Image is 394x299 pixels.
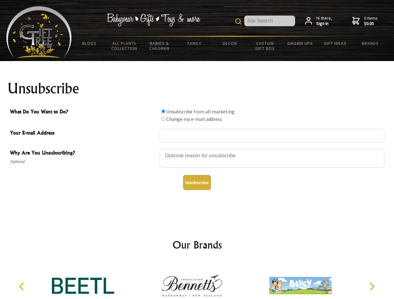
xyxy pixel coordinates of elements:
a: BLOGS [72,37,107,50]
a: Gift Ideas [318,37,353,50]
a: Hi there,Sign in [305,16,332,26]
strong: $0.00 [364,21,378,26]
input: What Do You Want to Do? [161,109,165,113]
button: Unsubscribe [183,175,211,190]
h2: Our Brands [12,237,382,252]
a: Grown Ups [282,37,318,50]
span: What Do You Want to Do? [10,108,157,117]
label: Unsubscribe from all marketing [166,108,235,115]
img: Babyware - Gifts - Toys and more... [6,6,72,58]
span: 0 items [364,15,378,26]
a: Family [177,37,212,50]
a: Babies & Children [142,37,177,55]
input: Your E-mail Address [160,129,384,143]
label: Change my e-mail address [166,116,222,122]
a: Custom Gift Box [247,37,283,55]
span: Why Are You Unsubscribing? [10,149,157,158]
span: Hi there, [316,16,332,26]
h1: Unsubscribe [7,81,387,96]
button: Previous [16,280,29,293]
strong: Sign in [316,21,332,26]
input: Site Search [244,16,295,26]
span: Your E-mail Address [10,129,157,138]
input: What Do You Want to Do? [161,117,165,121]
a: 0 items$0.00 [352,16,378,26]
img: product search [235,18,241,25]
button: Next [365,280,379,293]
a: Decor [212,37,247,50]
img: Babywear - Gifts - Toys & more [107,13,200,26]
a: Brands [353,37,388,50]
a: All Plants Collection [107,37,142,55]
span: Optional [10,158,157,165]
textarea: Why Are You Unsubscribing? [160,149,384,168]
